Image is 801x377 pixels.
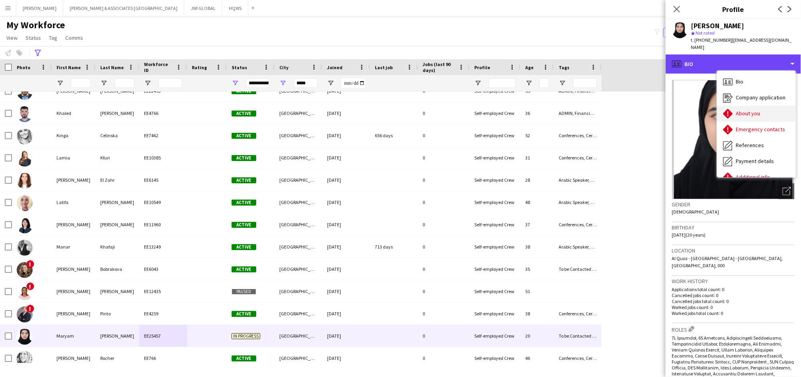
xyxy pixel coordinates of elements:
[554,325,602,347] div: To be Contacted By [PERSON_NAME]
[52,102,95,124] div: Khaled
[520,191,554,213] div: 48
[520,124,554,146] div: 52
[95,191,139,213] div: [PERSON_NAME]
[672,209,719,215] span: [DEMOGRAPHIC_DATA]
[370,236,418,258] div: 713 days
[17,64,30,70] span: Photo
[554,169,602,191] div: Arabic Speaker, Conferences, Ceremonies & Exhibitions, Done by [PERSON_NAME], Manager, Mega Proje...
[779,183,795,199] div: Open photos pop-in
[474,80,481,87] button: Open Filter Menu
[52,280,95,302] div: [PERSON_NAME]
[418,303,470,325] div: 0
[275,102,322,124] div: [GEOGRAPHIC_DATA]
[717,90,796,106] div: Company application
[139,258,187,280] div: EE6043
[232,266,256,272] span: Active
[139,214,187,235] div: EE11960
[222,0,248,16] button: HQWS
[554,258,602,280] div: To be Contacted by [PERSON_NAME]
[554,147,602,169] div: Conferences, Ceremonies & Exhibitions, Coordinator, Done by Queenie, Hospitality & Guest Relation...
[17,151,33,167] img: Lamia Kfuri
[520,169,554,191] div: 28
[322,236,370,258] div: [DATE]
[100,64,124,70] span: Last Name
[672,286,795,292] p: Applications total count: 0
[554,303,602,325] div: Conferences, Ceremonies & Exhibitions, Operations, To be Contacted by [PERSON_NAME]
[33,48,43,58] app-action-btn: Advanced filters
[65,34,83,41] span: Comms
[275,347,322,369] div: [GEOGRAPHIC_DATA]
[672,232,706,238] span: [DATE] (20 years)
[370,124,418,146] div: 656 days
[520,214,554,235] div: 37
[95,347,139,369] div: Rocher
[322,347,370,369] div: [DATE]
[139,124,187,146] div: EE7462
[17,329,33,345] img: Maryam Ejaz
[717,138,796,154] div: References
[62,33,86,43] a: Comms
[322,280,370,302] div: [DATE]
[17,84,33,100] img: Kevin Fernandes
[322,191,370,213] div: [DATE]
[95,258,139,280] div: Bobrakova
[470,347,520,369] div: Self-employed Crew
[17,218,33,233] img: Lindy Tian
[696,30,715,36] span: Not rated
[139,303,187,325] div: EE4259
[17,128,33,144] img: Kinga Celinska
[520,303,554,325] div: 38
[139,191,187,213] div: EE10549
[672,310,795,316] p: Worked jobs total count: 0
[232,133,256,139] span: Active
[717,106,796,122] div: About you
[17,195,33,211] img: Latifa Ibrahim
[144,80,151,87] button: Open Filter Menu
[16,0,63,16] button: [PERSON_NAME]
[672,325,795,333] h3: Roles
[672,292,795,298] p: Cancelled jobs count: 0
[672,201,795,208] h3: Gender
[46,33,60,43] a: Tag
[275,124,322,146] div: [GEOGRAPHIC_DATA]
[275,325,322,347] div: [GEOGRAPHIC_DATA]
[520,280,554,302] div: 51
[52,258,95,280] div: [PERSON_NAME]
[418,325,470,347] div: 0
[139,280,187,302] div: EE12435
[100,80,107,87] button: Open Filter Menu
[52,169,95,191] div: [PERSON_NAME]
[232,222,256,228] span: Active
[327,80,334,87] button: Open Filter Menu
[717,74,796,90] div: Bio
[144,61,173,73] span: Workforce ID
[540,78,549,88] input: Age Filter Input
[554,236,602,258] div: Arabic Speaker, Conferences, Ceremonies & Exhibitions, Done by [PERSON_NAME], Live Shows & Festiv...
[52,214,95,235] div: [PERSON_NAME]
[470,325,520,347] div: Self-employed Crew
[554,124,602,146] div: Conferences, Ceremonies & Exhibitions, Done by [PERSON_NAME], Hospitality & Guest Relations, Live...
[736,157,774,165] span: Payment details
[418,347,470,369] div: 0
[95,236,139,258] div: Khafaji
[26,282,34,290] span: !
[418,214,470,235] div: 0
[418,124,470,146] div: 0
[275,258,322,280] div: [GEOGRAPHIC_DATA]
[139,347,187,369] div: EE766
[322,325,370,347] div: [DATE]
[666,4,801,14] h3: Profile
[573,78,597,88] input: Tags Filter Input
[232,111,256,117] span: Active
[95,169,139,191] div: El Zahr
[423,61,455,73] span: Jobs (last 90 days)
[736,142,764,149] span: References
[418,102,470,124] div: 0
[17,106,33,122] img: Khaled Mansour
[470,303,520,325] div: Self-employed Crew
[322,214,370,235] div: [DATE]
[520,147,554,169] div: 31
[71,78,91,88] input: First Name Filter Input
[520,102,554,124] div: 36
[691,22,744,29] div: [PERSON_NAME]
